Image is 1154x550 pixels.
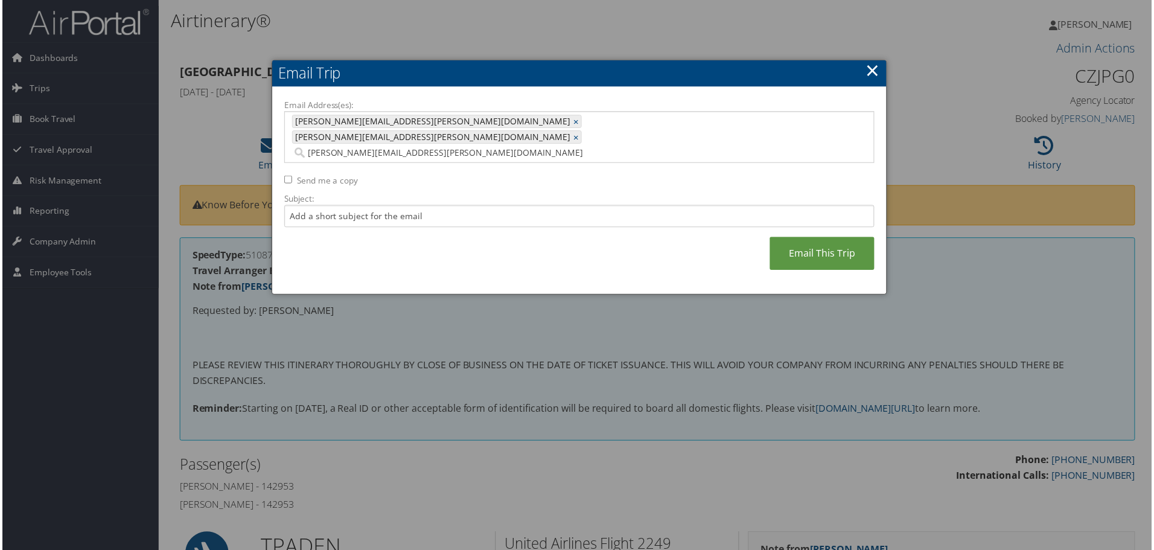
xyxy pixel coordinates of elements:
a: × [867,59,881,83]
h2: Email Trip [271,60,888,87]
a: Email This Trip [771,238,876,271]
label: Email Address(es): [283,100,876,112]
a: × [573,132,581,144]
span: [PERSON_NAME][EMAIL_ADDRESS][PERSON_NAME][DOMAIN_NAME] [292,116,570,128]
input: Email address (Separate multiple email addresses with commas) [291,147,597,159]
span: [PERSON_NAME][EMAIL_ADDRESS][PERSON_NAME][DOMAIN_NAME] [292,132,570,144]
input: Add a short subject for the email [283,206,876,228]
label: Send me a copy [296,175,357,187]
a: × [573,116,581,128]
label: Subject: [283,194,876,206]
